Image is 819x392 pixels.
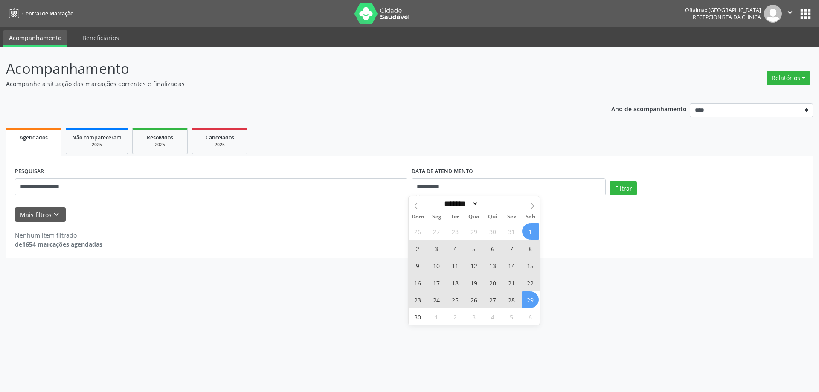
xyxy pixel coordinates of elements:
span: Novembro 30, 2025 [409,308,426,325]
span: Cancelados [206,134,234,141]
span: Dezembro 1, 2025 [428,308,445,325]
a: Beneficiários [76,30,125,45]
span: Novembro 22, 2025 [522,274,539,291]
span: Sex [502,214,521,220]
input: Year [479,199,507,208]
div: Oftalmax [GEOGRAPHIC_DATA] [685,6,761,14]
span: Novembro 29, 2025 [522,291,539,308]
span: Recepcionista da clínica [693,14,761,21]
span: Novembro 2, 2025 [409,240,426,257]
label: PESQUISAR [15,165,44,178]
button: Relatórios [767,71,810,85]
span: Novembro 17, 2025 [428,274,445,291]
span: Sáb [521,214,540,220]
span: Não compareceram [72,134,122,141]
span: Novembro 25, 2025 [447,291,464,308]
span: Novembro 16, 2025 [409,274,426,291]
button: Filtrar [610,181,637,195]
strong: 1654 marcações agendadas [22,240,102,248]
span: Novembro 12, 2025 [466,257,482,274]
p: Ano de acompanhamento [611,103,687,114]
span: Novembro 14, 2025 [503,257,520,274]
span: Qua [465,214,483,220]
span: Novembro 8, 2025 [522,240,539,257]
span: Novembro 3, 2025 [428,240,445,257]
span: Novembro 26, 2025 [466,291,482,308]
img: img [764,5,782,23]
span: Outubro 26, 2025 [409,223,426,240]
span: Novembro 23, 2025 [409,291,426,308]
span: Dezembro 2, 2025 [447,308,464,325]
button: Mais filtroskeyboard_arrow_down [15,207,66,222]
span: Outubro 27, 2025 [428,223,445,240]
span: Novembro 28, 2025 [503,291,520,308]
span: Novembro 9, 2025 [409,257,426,274]
span: Novembro 5, 2025 [466,240,482,257]
span: Novembro 6, 2025 [485,240,501,257]
span: Qui [483,214,502,220]
span: Outubro 31, 2025 [503,223,520,240]
div: Nenhum item filtrado [15,231,102,240]
a: Acompanhamento [3,30,67,47]
span: Novembro 13, 2025 [485,257,501,274]
span: Dezembro 4, 2025 [485,308,501,325]
span: Novembro 27, 2025 [485,291,501,308]
span: Resolvidos [147,134,173,141]
div: de [15,240,102,249]
span: Novembro 1, 2025 [522,223,539,240]
label: DATA DE ATENDIMENTO [412,165,473,178]
div: 2025 [139,142,181,148]
p: Acompanhamento [6,58,571,79]
div: 2025 [72,142,122,148]
span: Outubro 30, 2025 [485,223,501,240]
span: Dom [409,214,427,220]
a: Central de Marcação [6,6,73,20]
p: Acompanhe a situação das marcações correntes e finalizadas [6,79,571,88]
span: Novembro 21, 2025 [503,274,520,291]
span: Ter [446,214,465,220]
span: Novembro 10, 2025 [428,257,445,274]
span: Dezembro 5, 2025 [503,308,520,325]
span: Outubro 28, 2025 [447,223,464,240]
span: Novembro 24, 2025 [428,291,445,308]
span: Outubro 29, 2025 [466,223,482,240]
div: 2025 [198,142,241,148]
i:  [785,8,795,17]
select: Month [441,199,479,208]
span: Dezembro 3, 2025 [466,308,482,325]
span: Novembro 11, 2025 [447,257,464,274]
span: Novembro 19, 2025 [466,274,482,291]
button:  [782,5,798,23]
span: Central de Marcação [22,10,73,17]
span: Agendados [20,134,48,141]
span: Novembro 4, 2025 [447,240,464,257]
span: Seg [427,214,446,220]
button: apps [798,6,813,21]
span: Novembro 18, 2025 [447,274,464,291]
span: Novembro 15, 2025 [522,257,539,274]
i: keyboard_arrow_down [52,210,61,219]
span: Dezembro 6, 2025 [522,308,539,325]
span: Novembro 20, 2025 [485,274,501,291]
span: Novembro 7, 2025 [503,240,520,257]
